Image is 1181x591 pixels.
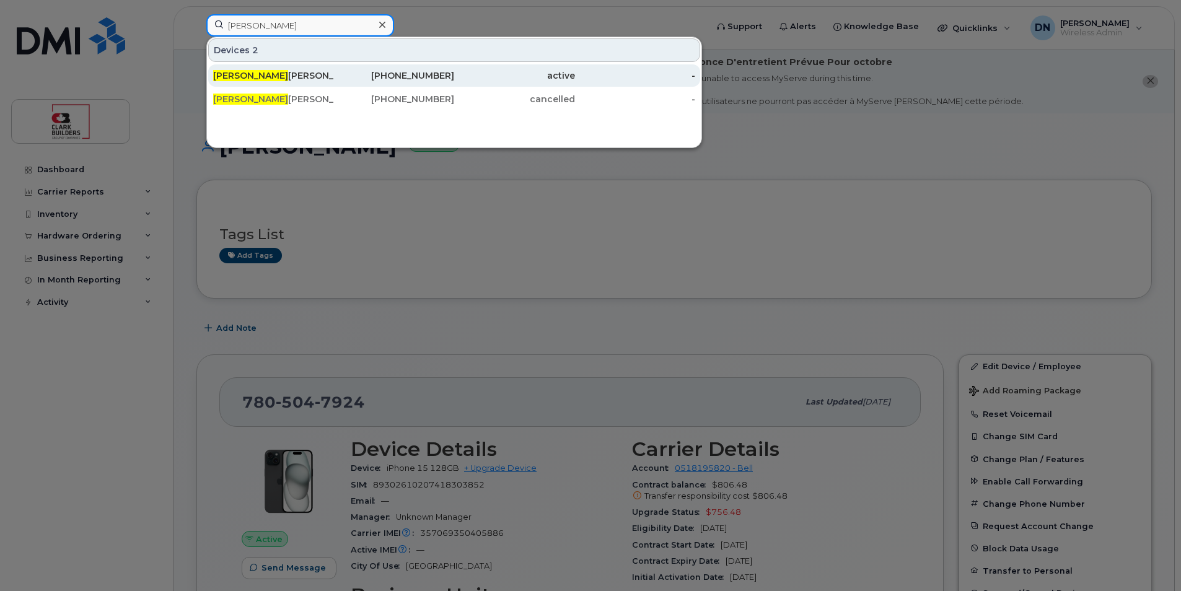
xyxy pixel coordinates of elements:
[454,69,575,82] div: active
[454,93,575,105] div: cancelled
[208,64,700,87] a: [PERSON_NAME][PERSON_NAME][PHONE_NUMBER]active-
[1127,537,1172,582] iframe: Messenger Launcher
[208,38,700,62] div: Devices
[213,94,288,105] span: [PERSON_NAME]
[334,93,455,105] div: [PHONE_NUMBER]
[252,44,258,56] span: 2
[213,93,334,105] div: [PERSON_NAME]
[208,88,700,110] a: [PERSON_NAME][PERSON_NAME][PHONE_NUMBER]cancelled-
[334,69,455,82] div: [PHONE_NUMBER]
[575,69,696,82] div: -
[213,69,334,82] div: [PERSON_NAME]
[575,93,696,105] div: -
[213,70,288,81] span: [PERSON_NAME]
